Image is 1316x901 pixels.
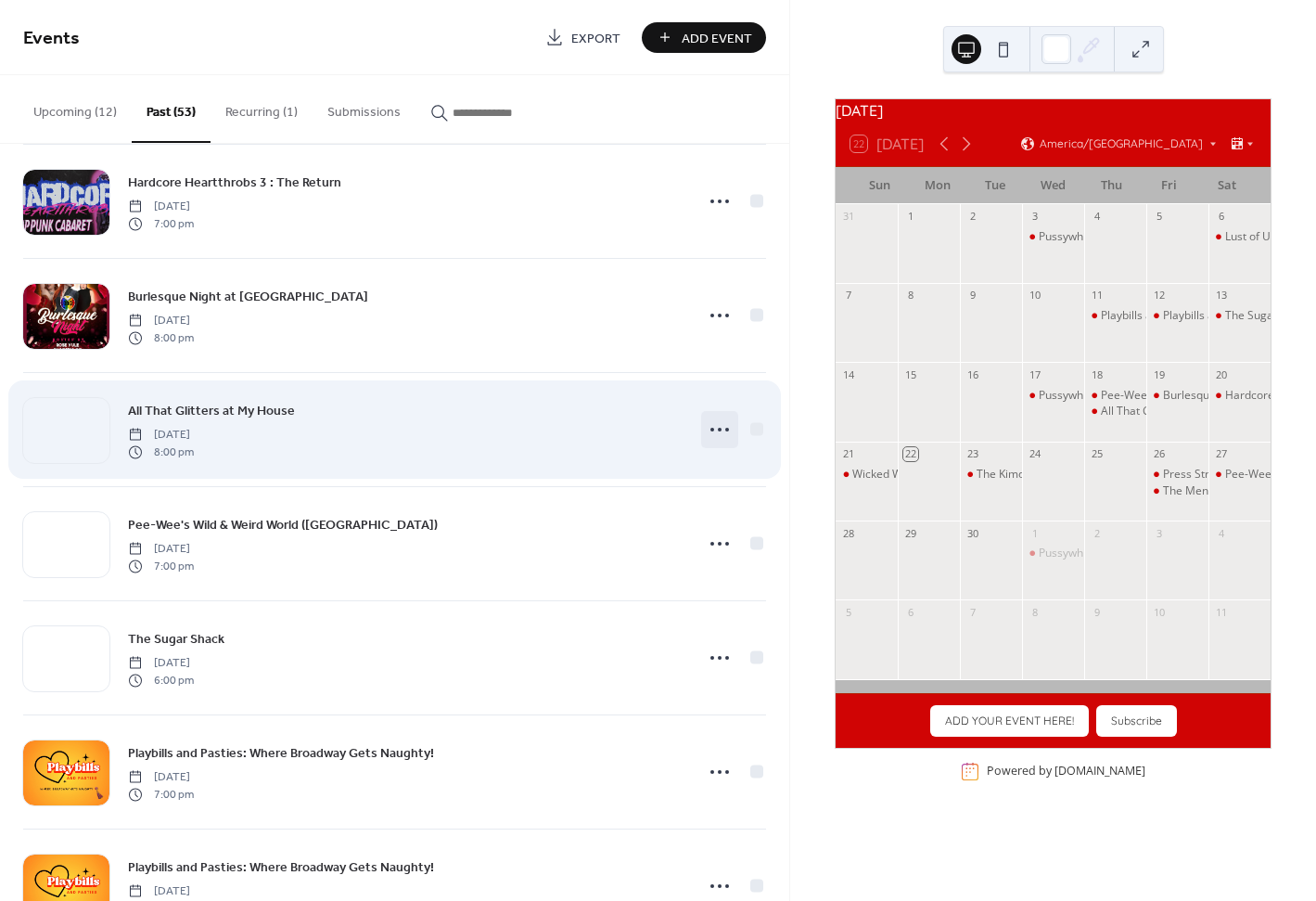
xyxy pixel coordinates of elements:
span: Burlesque Night at [GEOGRAPHIC_DATA] [128,288,368,307]
div: 6 [903,605,917,619]
div: 28 [841,526,855,540]
div: Pussywhipped Wednesdays [1022,388,1084,404]
div: [DATE] [836,99,1271,122]
div: 13 [1214,289,1228,302]
div: 21 [841,447,855,461]
div: Hardcore Heartthrobs 3 : The Return [1208,388,1271,404]
div: Pussywhipped Wednesdays [1039,229,1181,245]
div: Wicked Ways: Fright-Tastic! [836,467,898,483]
span: [DATE] [128,313,194,329]
a: Hardcore Heartthrobs 3 : The Return [128,172,341,193]
span: Events [23,20,80,57]
span: Add Event [682,29,752,48]
div: 7 [965,605,979,619]
div: 3 [1028,210,1041,224]
span: The Sugar Shack [128,630,224,650]
span: [DATE] [128,199,194,215]
div: 9 [1090,605,1104,619]
div: Thu [1082,167,1140,204]
div: 8 [1028,605,1041,619]
div: Lust of Us II [1225,229,1284,245]
div: Pussywhipped Wednesdays [1022,546,1084,561]
a: Burlesque Night at [GEOGRAPHIC_DATA] [128,286,368,307]
span: 8:00 pm [128,444,194,460]
div: All That Glitters at My House [1084,404,1146,419]
div: 20 [1214,367,1228,381]
button: Submissions [313,75,415,141]
span: [DATE] [128,655,194,672]
div: 31 [841,210,855,224]
div: 7 [841,289,855,302]
div: Pussywhipped Wednesdays [1039,546,1181,561]
div: 26 [1152,447,1166,461]
span: America/[GEOGRAPHIC_DATA] [1040,138,1203,149]
div: The Kimora Show [960,467,1022,483]
div: Sun [850,167,908,204]
div: 25 [1090,447,1104,461]
div: 18 [1090,367,1104,381]
div: 17 [1028,367,1041,381]
div: 11 [1090,289,1104,302]
a: Add Event [642,22,766,53]
div: 1 [903,210,917,224]
div: Playbills and Pasties: Where Broadway Gets Naughty! [1084,308,1146,324]
div: The Sugar Shack [1225,308,1311,324]
div: 15 [903,367,917,381]
div: Pussywhipped Wednesdays [1022,229,1084,245]
div: Lust of Us II [1208,229,1271,245]
a: Export [531,22,634,53]
button: ADD YOUR EVENT HERE! [930,705,1089,737]
span: Export [571,29,620,48]
span: Playbills and Pasties: Where Broadway Gets Naughty! [128,744,434,764]
div: 23 [965,447,979,461]
div: 16 [965,367,979,381]
div: 2 [1090,526,1104,540]
a: All That Glitters at My House [128,400,295,421]
div: 27 [1214,447,1228,461]
a: The Sugar Shack [128,628,224,650]
button: Upcoming (12) [19,75,132,141]
div: Pee-Wee's Wild & Weird World (Toronto) [1208,467,1271,483]
span: Hardcore Heartthrobs 3 : The Return [128,174,341,193]
div: Wed [1025,167,1082,204]
div: Pussywhipped Wednesdays [1039,388,1181,404]
span: 6:00 pm [128,672,194,689]
div: Sat [1198,167,1256,204]
div: Mon [909,167,966,204]
span: [DATE] [128,883,194,900]
div: 4 [1214,526,1228,540]
div: Press Strip to Continue: A Burlesque Tribute to Video Games [1146,467,1208,483]
div: Wicked Ways: Fright-Tastic! [852,467,992,483]
div: 29 [903,526,917,540]
span: Pee-Wee's Wild & Weird World ([GEOGRAPHIC_DATA]) [128,516,438,535]
div: All That Glitters at My House [1101,404,1248,419]
div: 6 [1214,210,1228,224]
div: Tue [966,167,1024,204]
div: 4 [1090,210,1104,224]
div: 10 [1028,289,1041,302]
div: Fri [1140,167,1197,204]
div: 2 [965,210,979,224]
div: Pee-Wee's Wild & Weird World (Waterloo) [1084,388,1146,404]
div: 10 [1152,605,1166,619]
button: Subscribe [1096,705,1177,737]
span: 8:00 pm [128,329,194,346]
div: Powered by [987,764,1145,779]
div: 30 [965,526,979,540]
a: Playbills and Pasties: Where Broadway Gets Naughty! [128,856,434,878]
div: 9 [965,289,979,302]
span: [DATE] [128,427,194,444]
a: Playbills and Pasties: Where Broadway Gets Naughty! [128,742,434,764]
span: 7:00 pm [128,786,194,803]
div: Playbills and Pasties: Where Broadway Gets Naughty! [1146,308,1208,324]
button: Past (53) [132,75,211,143]
div: The Sugar Shack [1208,308,1271,324]
a: [DOMAIN_NAME] [1054,764,1145,779]
div: 8 [903,289,917,302]
span: [DATE] [128,769,194,786]
a: Pee-Wee's Wild & Weird World ([GEOGRAPHIC_DATA]) [128,514,438,535]
div: 5 [841,605,855,619]
div: 12 [1152,289,1166,302]
div: Burlesque Night at The Lodge [1146,388,1208,404]
div: 14 [841,367,855,381]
